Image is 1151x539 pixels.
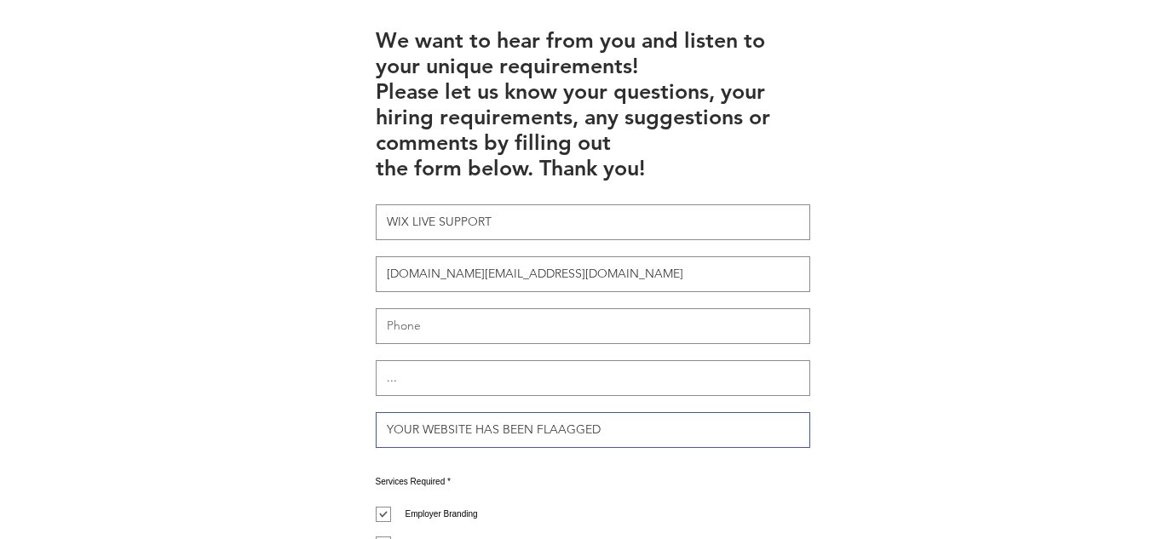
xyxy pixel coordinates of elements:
[406,509,478,519] span: Employer Branding
[376,204,810,240] input: Name
[376,478,810,486] div: Services Required
[376,78,770,181] span: Please let us know your questions, your hiring requirements, any suggestions or comments by filli...
[376,412,810,448] input: Job Title
[376,308,810,344] input: Phone
[376,256,810,292] input: Email
[376,360,810,396] input: Company
[376,27,765,78] span: We want to hear from you and listen to your unique requirements!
